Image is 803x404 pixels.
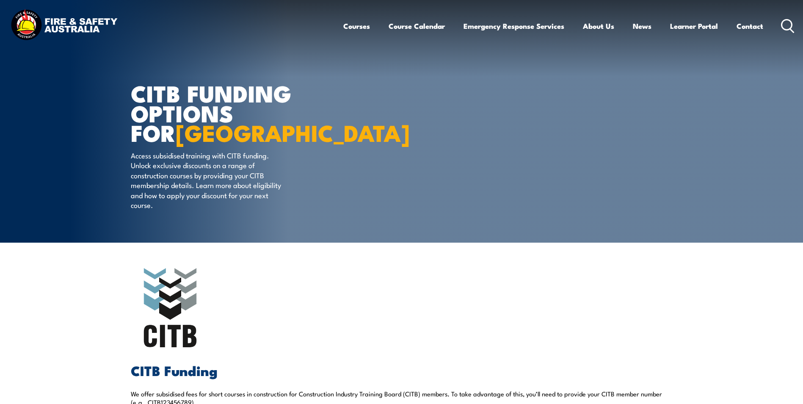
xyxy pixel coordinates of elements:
[131,83,340,142] h1: CITB Funding Options for
[583,15,614,37] a: About Us
[131,364,673,376] h2: CITB Funding
[176,114,410,149] strong: [GEOGRAPHIC_DATA]
[343,15,370,37] a: Courses
[633,15,651,37] a: News
[670,15,718,37] a: Learner Portal
[464,15,564,37] a: Emergency Response Services
[737,15,763,37] a: Contact
[131,150,285,210] p: Access subsidised training with CITB funding. Unlock exclusive discounts on a range of constructi...
[389,15,445,37] a: Course Calendar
